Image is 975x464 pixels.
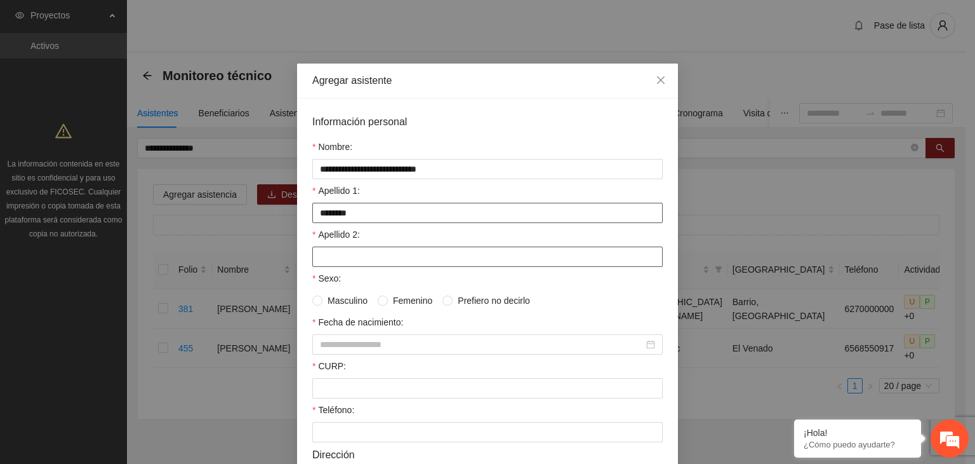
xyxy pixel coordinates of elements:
div: Agregar asistente [312,74,663,88]
input: Fecha de nacimiento: [320,338,644,351]
input: Teléfono: [312,422,663,442]
span: close [656,75,666,85]
label: CURP: [312,359,346,373]
input: Apellido 2: [312,247,663,267]
div: ¡Hola! [804,428,912,438]
span: Estamos en línea. [74,156,175,285]
p: ¿Cómo puedo ayudarte? [804,440,912,449]
textarea: Escriba su mensaje y pulse “Intro” [6,320,242,365]
span: Prefiero no decirlo [453,294,535,308]
label: Nombre: [312,140,352,154]
span: Masculino [322,294,373,308]
button: Close [644,64,678,98]
div: Minimizar ventana de chat en vivo [208,6,239,37]
label: Teléfono: [312,403,354,417]
input: CURP: [312,378,663,399]
span: Femenino [388,294,437,308]
span: Información personal [312,114,407,130]
input: Nombre: [312,159,663,179]
div: Chatee con nosotros ahora [66,65,213,81]
input: Apellido 1: [312,203,663,223]
label: Fecha de nacimiento: [312,315,403,329]
label: Apellido 1: [312,184,360,198]
label: Apellido 2: [312,228,360,242]
label: Sexo: [312,271,341,285]
span: Dirección [312,447,355,463]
